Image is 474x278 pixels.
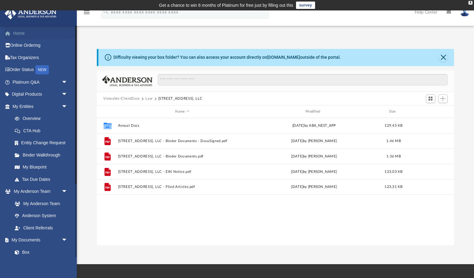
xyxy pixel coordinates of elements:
a: My Blueprint [9,161,74,173]
span: 123.31 KB [385,185,402,189]
a: Box [9,246,71,258]
div: Get a chance to win 6 months of Platinum for free just by filling out this [159,2,293,9]
a: Overview [9,113,77,125]
span: [DATE] [291,139,303,143]
span: 1.36 MB [386,155,401,158]
span: 1.46 MB [386,139,401,143]
a: Digital Productsarrow_drop_down [4,88,77,101]
i: search [103,8,109,15]
a: survey [296,2,315,9]
button: [STREET_ADDRESS], LLC - Filed Articles.pdf [118,185,247,189]
button: Annual Docs [118,124,247,128]
button: Viewable-ClientDocs [103,96,140,101]
button: [STREET_ADDRESS], LLC - Binder Documents - DocuSigned.pdf [118,139,247,143]
a: menu [83,12,90,16]
span: arrow_drop_down [61,88,74,101]
button: Close [439,53,448,62]
div: Modified [249,109,378,114]
span: 123.03 KB [385,170,402,173]
span: arrow_drop_down [61,76,74,89]
a: Client Referrals [9,222,74,234]
div: by [PERSON_NAME] [250,138,379,144]
img: Anderson Advisors Platinum Portal [3,7,58,19]
div: Difficulty viewing your box folder? You can also access your account directly on outside of the p... [113,54,341,61]
div: Size [381,109,406,114]
a: Order StatusNEW [4,64,77,76]
div: NEW [35,65,49,74]
a: Anderson System [9,210,74,222]
span: [DATE] [291,170,303,173]
button: Add [438,94,448,103]
input: Search files and folders [158,74,447,86]
a: Platinum Q&Aarrow_drop_down [4,76,77,88]
span: [DATE] [291,155,303,158]
img: User Pic [460,8,469,17]
div: Name [117,109,247,114]
a: Entity Change Request [9,137,77,149]
span: [DATE] [291,185,303,189]
span: arrow_drop_down [61,100,74,113]
button: Switch to Grid View [426,94,435,103]
a: [DOMAIN_NAME] [267,55,300,60]
button: Law [145,96,152,101]
a: Tax Organizers [4,51,77,64]
a: My Entitiesarrow_drop_down [4,100,77,113]
a: My Documentsarrow_drop_down [4,234,74,246]
div: grid [97,118,454,245]
a: Home [4,27,77,39]
a: Online Ordering [4,39,77,52]
div: by [PERSON_NAME] [250,154,379,159]
span: [DATE] [292,124,304,127]
div: id [99,109,115,114]
a: My Anderson Team [9,197,71,210]
span: arrow_drop_down [61,234,74,247]
div: close [468,1,472,5]
div: by [PERSON_NAME] [250,184,379,190]
button: [STREET_ADDRESS], LLC - Binder Documents.pdf [118,154,247,158]
i: menu [83,9,90,16]
div: id [409,109,452,114]
a: CTA Hub [9,125,77,137]
div: by ABA_NEST_APP [250,123,379,129]
a: Binder Walkthrough [9,149,77,161]
div: by [PERSON_NAME] [250,169,379,175]
button: [STREET_ADDRESS], LLC - EIN Notice.pdf [118,170,247,174]
a: Tax Due Dates [9,173,77,185]
span: 129.45 KB [385,124,402,127]
button: [STREET_ADDRESS], LLC [158,96,203,101]
span: arrow_drop_down [61,185,74,198]
a: My Anderson Teamarrow_drop_down [4,185,74,198]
